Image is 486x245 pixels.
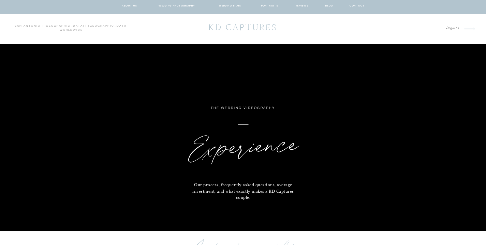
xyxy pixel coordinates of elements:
a: wedding films [214,4,247,10]
a: wedding photography [152,4,202,10]
a: contact [348,4,367,10]
a: blog [323,4,336,10]
a: Inquire [398,24,460,33]
p: Our process, frequently asked questions, average investment, and what exactly makes a KD Captures... [191,182,296,205]
p: the wedding videography [188,105,299,113]
h1: Experience [114,124,372,182]
a: portraits [259,4,281,10]
a: KD CAPTURES [196,19,290,38]
a: reviews [293,4,311,10]
a: about us [120,4,140,10]
p: san antonio | [GEOGRAPHIC_DATA] | [GEOGRAPHIC_DATA] worldwide [10,24,133,34]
